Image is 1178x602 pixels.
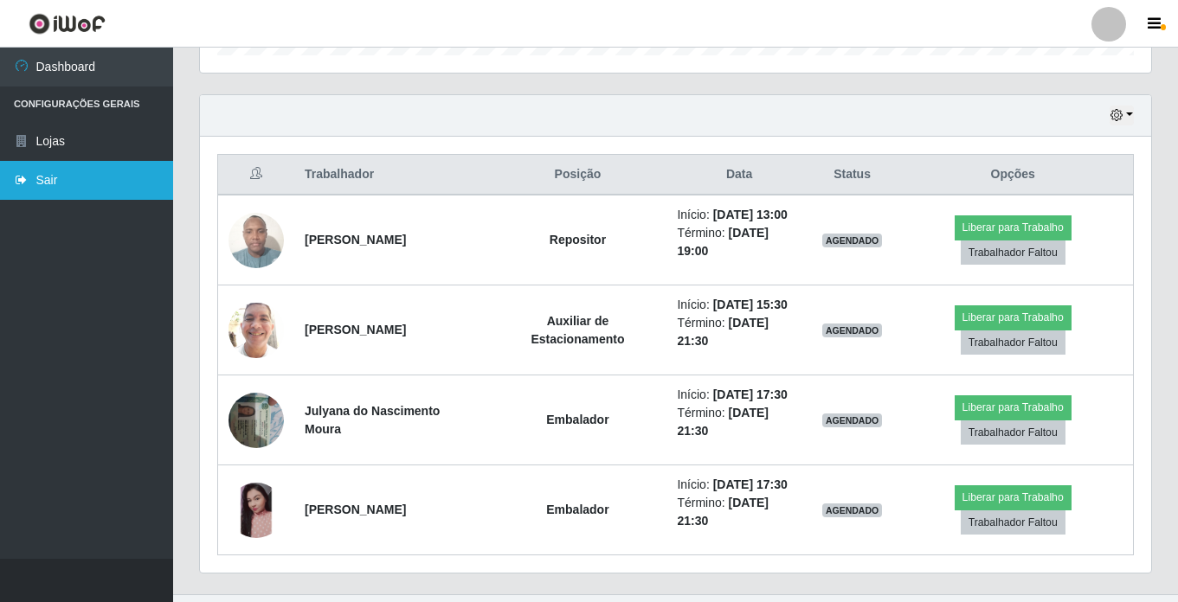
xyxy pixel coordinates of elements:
li: Término: [677,224,801,260]
th: Opções [892,155,1133,195]
li: Início: [677,296,801,314]
li: Início: [677,206,801,224]
img: CoreUI Logo [29,13,106,35]
strong: [PERSON_NAME] [305,233,406,247]
button: Liberar para Trabalho [955,215,1072,240]
button: Trabalhador Faltou [961,240,1065,265]
strong: [PERSON_NAME] [305,503,406,516]
span: AGENDADO [822,413,883,427]
th: Status [812,155,893,195]
span: AGENDADO [822,234,883,247]
img: 1746382932878.jpeg [229,203,284,277]
li: Término: [677,314,801,350]
li: Término: [677,494,801,530]
li: Início: [677,476,801,494]
button: Trabalhador Faltou [961,330,1065,355]
time: [DATE] 13:00 [713,208,788,221]
img: 1753350914768.jpeg [229,293,284,367]
strong: [PERSON_NAME] [305,323,406,336]
time: [DATE] 15:30 [713,298,788,311]
time: [DATE] 17:30 [713,387,788,401]
time: [DATE] 17:30 [713,477,788,491]
li: Término: [677,404,801,440]
span: AGENDADO [822,323,883,337]
button: Liberar para Trabalho [955,395,1072,419]
strong: Embalador [546,413,608,426]
strong: Embalador [546,503,608,516]
th: Trabalhador [294,155,488,195]
th: Posição [488,155,666,195]
li: Início: [677,386,801,404]
button: Liberar para Trabalho [955,305,1072,330]
button: Trabalhador Faltou [961,420,1065,445]
strong: Julyana do Nascimento Moura [305,404,440,436]
span: AGENDADO [822,503,883,517]
img: 1745724590431.jpeg [229,483,284,538]
button: Trabalhador Faltou [961,510,1065,535]
th: Data [666,155,811,195]
strong: Auxiliar de Estacionamento [531,314,624,346]
strong: Repositor [550,233,606,247]
button: Liberar para Trabalho [955,485,1072,509]
img: 1752452635065.jpeg [229,383,284,457]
